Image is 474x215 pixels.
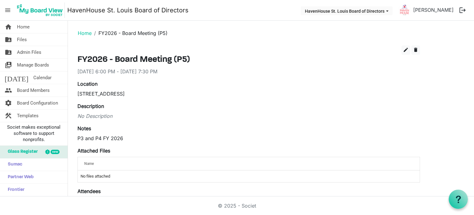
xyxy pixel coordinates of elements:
td: No files attached [78,170,420,182]
a: [PERSON_NAME] [411,4,456,16]
h3: FY2026 - Board Meeting (P5) [77,55,420,65]
a: Home [78,30,92,36]
span: Partner Web [5,171,34,183]
span: Home [17,21,30,33]
span: folder_shared [5,46,12,58]
span: folder_shared [5,33,12,46]
div: new [51,150,60,154]
p: P3 and P4 FY 2026 [77,135,420,142]
span: Sumac [5,158,22,171]
div: No Description [77,112,420,120]
span: Frontier [5,184,24,196]
button: HavenHouse St. Louis Board of Directors dropdownbutton [301,6,393,15]
span: edit [403,47,409,53]
span: people [5,84,12,97]
span: Files [17,33,27,46]
button: delete [411,45,420,55]
a: My Board View Logo [15,2,67,18]
span: Manage Boards [17,59,49,71]
span: Calendar [33,71,52,84]
button: edit [401,45,410,55]
img: My Board View Logo [15,2,65,18]
span: delete [413,47,418,53]
button: logout [456,4,469,17]
a: © 2025 - Societ [218,203,256,209]
li: FY2026 - Board Meeting (P5) [92,29,168,37]
img: 9yHmkAwa1WZktbjAaRQbXUoTC-w35n_1RwPZRidMcDQtW6T2qPYq6RPglXCGjQAh3ttDT4xffj3PMVeJ3pneRg_thumb.png [398,4,411,16]
label: Attendees [77,187,101,195]
span: settings [5,97,12,109]
span: Admin Files [17,46,41,58]
label: Notes [77,125,91,132]
span: home [5,21,12,33]
span: menu [2,4,14,16]
span: construction [5,110,12,122]
label: Attached Files [77,147,110,154]
span: Templates [17,110,39,122]
span: [DATE] [5,71,28,84]
span: switch_account [5,59,12,71]
span: Board Members [17,84,50,97]
span: Societ makes exceptional software to support nonprofits. [3,124,65,143]
label: Location [77,80,98,88]
span: Board Configuration [17,97,58,109]
div: [DATE] 6:00 PM - [DATE] 7:30 PM [77,68,420,75]
label: Description [77,102,104,110]
span: Glass Register [5,146,38,158]
span: Name [84,161,94,166]
a: HavenHouse St. Louis Board of Directors [67,4,189,16]
div: [STREET_ADDRESS] [77,90,420,97]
